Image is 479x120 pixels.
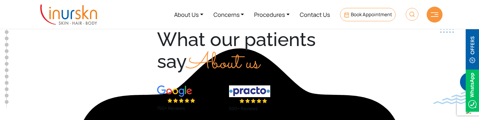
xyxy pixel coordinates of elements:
a: Contact Us [295,3,335,26]
img: Whatsappicon [466,70,479,112]
img: hamLine.svg [431,12,438,17]
a: Book Appointment [340,8,396,21]
span: 5.0 [229,97,237,104]
p: 750+ Reviews [157,104,221,112]
img: inurskn-logo [40,4,97,25]
img: practo-logo [229,85,270,97]
a: Whatsappicon [466,87,479,94]
a: Concerns [208,3,249,26]
span: Book Appointment [351,11,392,18]
div: What our patients say [157,30,322,78]
img: offerBt [466,28,479,70]
a: About Us [169,3,208,26]
a: Procedures [249,3,295,26]
span: About us [187,47,259,80]
p: 500+ Reviews [229,105,293,112]
img: bluewave [433,91,479,104]
img: HeaderSearch [406,8,418,21]
span: 5.0 [157,97,165,104]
